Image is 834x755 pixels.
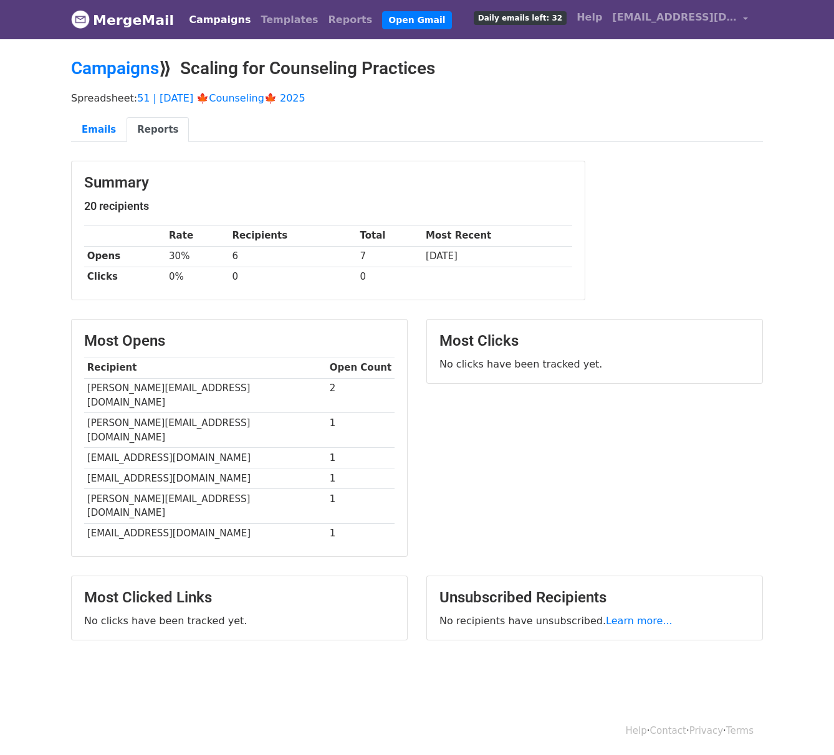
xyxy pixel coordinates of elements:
[772,695,834,755] iframe: Chat Widget
[726,725,754,736] a: Terms
[439,332,750,350] h3: Most Clicks
[382,11,451,29] a: Open Gmail
[606,615,673,627] a: Learn more...
[327,358,395,378] th: Open Count
[84,332,395,350] h3: Most Opens
[84,246,166,267] th: Opens
[84,199,572,213] h5: 20 recipients
[71,10,90,29] img: MergeMail logo
[689,725,723,736] a: Privacy
[84,468,327,488] td: [EMAIL_ADDRESS][DOMAIN_NAME]
[84,413,327,448] td: [PERSON_NAME][EMAIL_ADDRESS][DOMAIN_NAME]
[84,589,395,607] h3: Most Clicked Links
[229,246,357,267] td: 6
[357,226,423,246] th: Total
[184,7,256,32] a: Campaigns
[357,246,423,267] td: 7
[439,589,750,607] h3: Unsubscribed Recipients
[229,226,357,246] th: Recipients
[469,5,572,30] a: Daily emails left: 32
[612,10,737,25] span: [EMAIL_ADDRESS][DOMAIN_NAME]
[327,447,395,468] td: 1
[439,614,750,627] p: No recipients have unsubscribed.
[84,523,327,544] td: [EMAIL_ADDRESS][DOMAIN_NAME]
[137,92,305,104] a: 51 | [DATE] 🍁Counseling🍁 2025
[84,614,395,627] p: No clicks have been tracked yet.
[626,725,647,736] a: Help
[84,267,166,287] th: Clicks
[327,523,395,544] td: 1
[607,5,753,34] a: [EMAIL_ADDRESS][DOMAIN_NAME]
[423,246,572,267] td: [DATE]
[256,7,323,32] a: Templates
[423,226,572,246] th: Most Recent
[474,11,567,25] span: Daily emails left: 32
[84,358,327,378] th: Recipient
[84,378,327,413] td: [PERSON_NAME][EMAIL_ADDRESS][DOMAIN_NAME]
[84,489,327,524] td: [PERSON_NAME][EMAIL_ADDRESS][DOMAIN_NAME]
[166,226,229,246] th: Rate
[166,246,229,267] td: 30%
[357,267,423,287] td: 0
[84,447,327,468] td: [EMAIL_ADDRESS][DOMAIN_NAME]
[327,468,395,488] td: 1
[71,58,159,78] a: Campaigns
[127,117,189,143] a: Reports
[324,7,378,32] a: Reports
[327,489,395,524] td: 1
[229,267,357,287] td: 0
[439,358,750,371] p: No clicks have been tracked yet.
[71,117,127,143] a: Emails
[650,725,686,736] a: Contact
[327,378,395,413] td: 2
[572,5,607,30] a: Help
[84,174,572,192] h3: Summary
[166,267,229,287] td: 0%
[71,92,763,105] p: Spreadsheet:
[327,413,395,448] td: 1
[71,7,174,33] a: MergeMail
[71,58,763,79] h2: ⟫ Scaling for Counseling Practices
